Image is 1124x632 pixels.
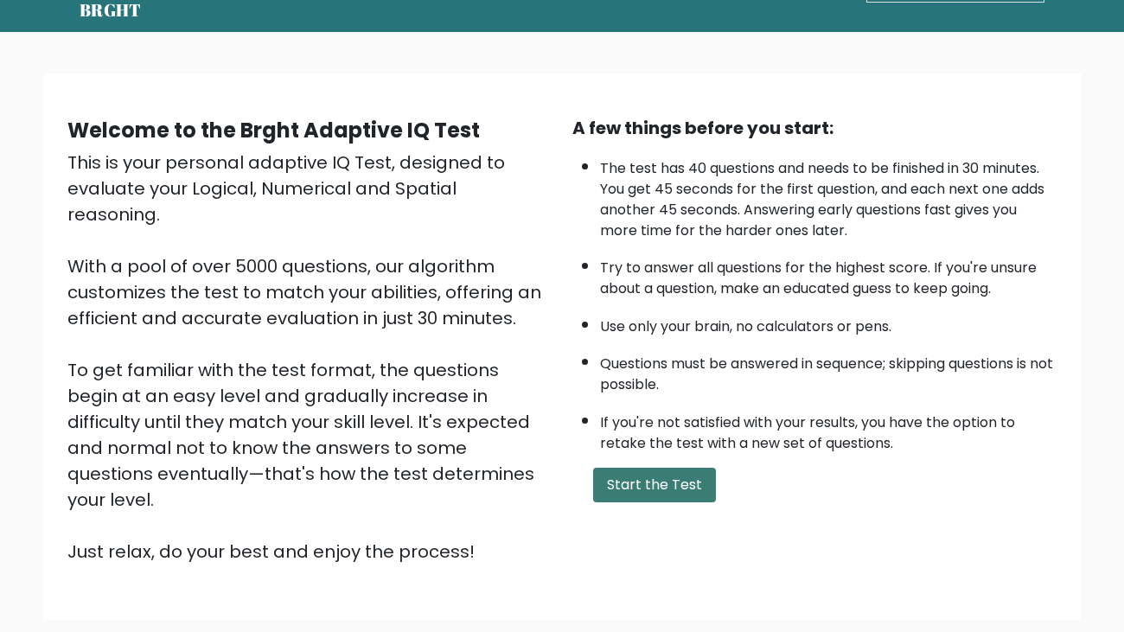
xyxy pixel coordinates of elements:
li: The test has 40 questions and needs to be finished in 30 minutes. You get 45 seconds for the firs... [600,150,1057,241]
li: Try to answer all questions for the highest score. If you're unsure about a question, make an edu... [600,249,1057,299]
button: Start the Test [593,468,716,502]
b: Welcome to the Brght Adaptive IQ Test [67,116,480,144]
div: A few things before you start: [572,115,1057,141]
li: Questions must be answered in sequence; skipping questions is not possible. [600,345,1057,395]
li: If you're not satisfied with your results, you have the option to retake the test with a new set ... [600,404,1057,454]
li: Use only your brain, no calculators or pens. [600,308,1057,337]
div: This is your personal adaptive IQ Test, designed to evaluate your Logical, Numerical and Spatial ... [67,150,552,565]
